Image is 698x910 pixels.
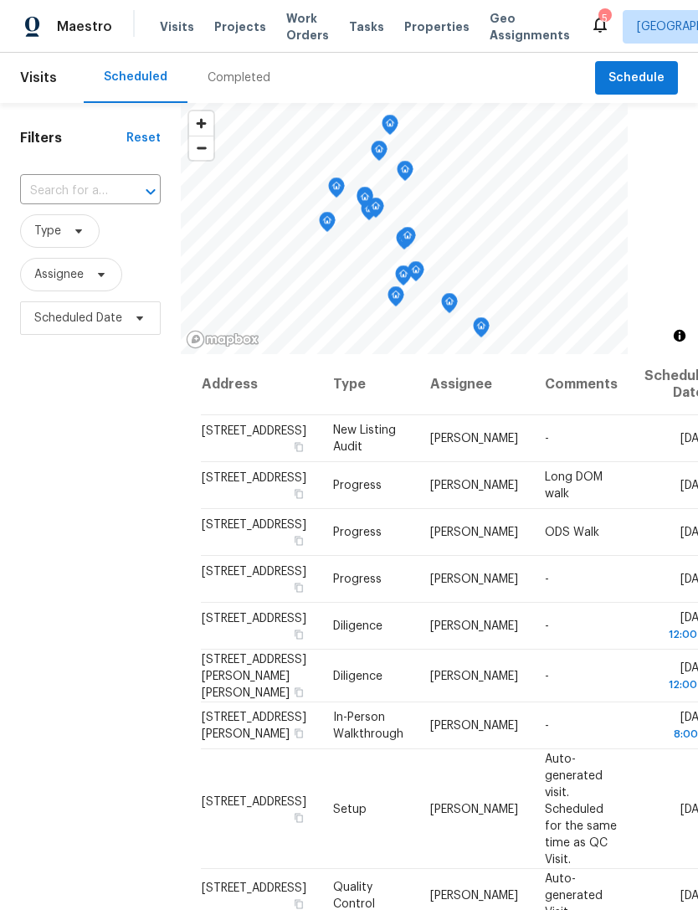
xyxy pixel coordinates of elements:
span: New Listing Audit [333,424,396,453]
span: Zoom out [189,136,213,160]
div: Map marker [396,229,413,255]
div: Map marker [357,187,373,213]
span: Quality Control [333,881,375,909]
span: Schedule [608,68,665,89]
span: [PERSON_NAME] [430,527,518,538]
span: Type [34,223,61,239]
span: ODS Walk [545,527,599,538]
span: Assignee [34,266,84,283]
button: Copy Address [291,486,306,501]
span: [STREET_ADDRESS] [202,795,306,807]
span: - [545,433,549,445]
button: Copy Address [291,580,306,595]
button: Open [139,180,162,203]
th: Comments [531,354,631,415]
div: Map marker [382,115,398,141]
button: Copy Address [291,440,306,455]
button: Copy Address [291,810,306,825]
button: Copy Address [291,533,306,548]
div: Map marker [387,286,404,312]
span: - [545,670,549,681]
span: Auto-generated visit. Scheduled for the same time as QC Visit. [545,753,617,865]
span: [STREET_ADDRESS] [202,519,306,531]
div: 5 [598,10,610,27]
span: Visits [20,59,57,96]
div: Map marker [319,212,336,238]
span: [STREET_ADDRESS] [202,882,306,893]
div: Map marker [371,141,387,167]
span: [STREET_ADDRESS] [202,472,306,484]
span: In-Person Walkthrough [333,712,403,740]
span: [PERSON_NAME] [430,803,518,815]
div: Map marker [367,198,384,224]
span: [STREET_ADDRESS] [202,425,306,437]
span: Properties [404,18,470,35]
button: Toggle attribution [670,326,690,346]
span: [PERSON_NAME] [430,720,518,732]
span: - [545,573,549,585]
span: Diligence [333,670,382,681]
span: [STREET_ADDRESS] [202,613,306,625]
div: Map marker [399,227,416,253]
input: Search for an address... [20,178,114,204]
span: Maestro [57,18,112,35]
span: Progress [333,480,382,491]
button: Copy Address [291,684,306,699]
h1: Filters [20,130,126,147]
span: [PERSON_NAME] [430,573,518,585]
th: Address [201,354,320,415]
span: [PERSON_NAME] [430,889,518,901]
div: Map marker [357,188,373,214]
span: Setup [333,803,367,815]
th: Assignee [417,354,531,415]
span: Work Orders [286,10,329,44]
span: Long DOM walk [545,471,603,500]
span: Diligence [333,620,382,632]
span: Progress [333,527,382,538]
div: Map marker [328,177,345,203]
button: Schedule [595,61,678,95]
div: Map marker [408,261,424,287]
div: Completed [208,69,270,86]
span: - [545,720,549,732]
button: Zoom in [189,111,213,136]
div: Map marker [441,293,458,319]
span: [STREET_ADDRESS][PERSON_NAME][PERSON_NAME] [202,653,306,698]
span: [STREET_ADDRESS] [202,566,306,578]
span: - [545,620,549,632]
span: Geo Assignments [490,10,570,44]
span: Scheduled Date [34,310,122,326]
th: Type [320,354,417,415]
span: Projects [214,18,266,35]
div: Reset [126,130,161,147]
span: Progress [333,573,382,585]
span: Tasks [349,21,384,33]
a: Mapbox homepage [186,330,259,349]
span: Toggle attribution [675,326,685,345]
span: [STREET_ADDRESS][PERSON_NAME] [202,712,306,740]
canvas: Map [181,103,628,354]
span: Visits [160,18,194,35]
button: Copy Address [291,726,306,741]
span: [PERSON_NAME] [430,670,518,681]
span: [PERSON_NAME] [430,480,518,491]
button: Zoom out [189,136,213,160]
div: Scheduled [104,69,167,85]
button: Copy Address [291,627,306,642]
div: Map marker [395,265,412,291]
span: [PERSON_NAME] [430,433,518,445]
div: Map marker [473,317,490,343]
div: Map marker [397,161,413,187]
span: [PERSON_NAME] [430,620,518,632]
